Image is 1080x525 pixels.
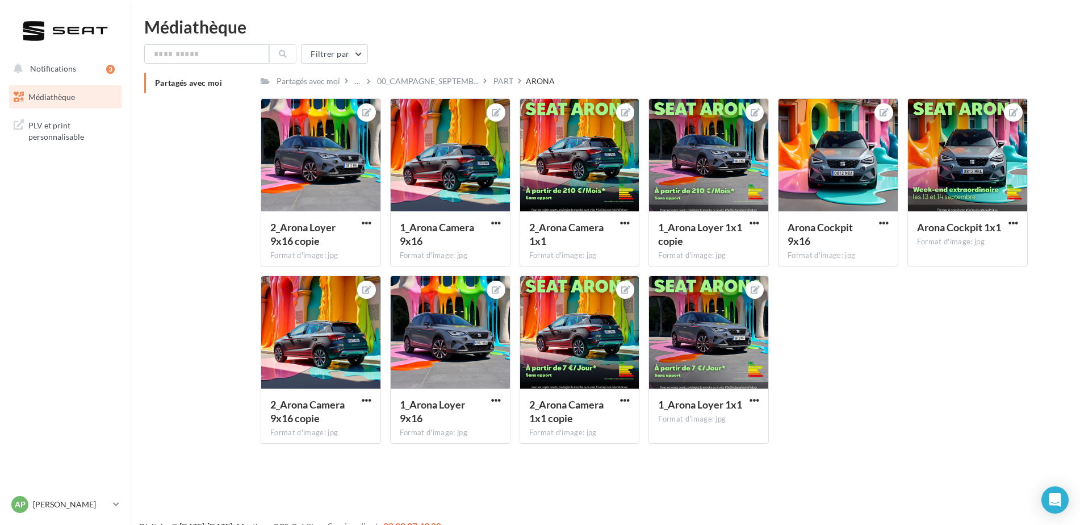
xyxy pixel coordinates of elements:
span: PLV et print personnalisable [28,118,117,142]
span: Partagés avec moi [155,78,222,88]
div: Format d'image: jpg [400,251,501,261]
div: Format d'image: jpg [400,428,501,438]
span: Arona Cockpit 1x1 [917,221,1001,234]
span: 1_Arona Loyer 1x1 [658,398,742,411]
span: Arona Cockpit 9x16 [788,221,853,247]
div: Format d'image: jpg [270,251,371,261]
a: Médiathèque [7,85,124,109]
div: Médiathèque [144,18,1066,35]
div: Format d'image: jpg [270,428,371,438]
span: 00_CAMPAGNE_SEPTEMB... [377,76,479,87]
div: Partagés avec moi [277,76,340,87]
div: Open Intercom Messenger [1041,486,1069,514]
div: PART [493,76,513,87]
div: Format d'image: jpg [917,237,1018,247]
a: AP [PERSON_NAME] [9,494,122,515]
span: 2_Arona Camera 9x16 copie [270,398,345,424]
span: 2_Arona Camera 1x1 copie [529,398,604,424]
span: 1_Arona Loyer 9x16 [400,398,465,424]
div: Format d'image: jpg [529,251,630,261]
button: Notifications 3 [7,57,119,81]
span: 2_Arona Loyer 9x16 copie [270,221,336,247]
button: Filtrer par [301,44,368,64]
p: [PERSON_NAME] [33,499,108,510]
div: ARONA [526,76,555,87]
span: AP [15,499,26,510]
span: Notifications [30,64,76,73]
div: Format d'image: jpg [529,428,630,438]
div: Format d'image: jpg [788,251,889,261]
a: PLV et print personnalisable [7,113,124,147]
span: 2_Arona Camera 1x1 [529,221,604,247]
span: 1_Arona Loyer 1x1 copie [658,221,742,247]
span: 1_Arona Camera 9x16 [400,221,474,247]
div: Format d'image: jpg [658,414,759,424]
div: 3 [106,65,115,74]
div: ... [353,73,362,89]
div: Format d'image: jpg [658,251,759,261]
span: Médiathèque [28,92,75,102]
